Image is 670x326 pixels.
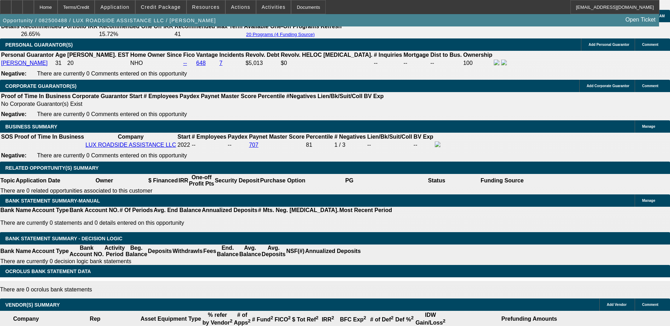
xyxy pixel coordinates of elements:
span: Application [100,4,129,10]
th: Bank Account NO. [69,207,119,214]
span: Actions [231,4,250,10]
th: Available One-Off Programs [244,23,320,30]
td: -- [403,59,429,67]
b: # Employees [144,93,178,99]
span: There are currently 0 Comments entered on this opportunity [37,111,187,117]
th: One-off Profit Pts [189,174,214,187]
b: Mortgage [404,52,429,58]
span: Manage [642,199,655,203]
td: 31 [55,59,66,67]
b: Personal Guarantor [1,52,54,58]
span: There are currently 0 Comments entered on this opportunity [37,71,187,77]
b: Lien/Bk/Suit/Coll [318,93,362,99]
b: Paydex [180,93,200,99]
b: # Inquiries [374,52,402,58]
b: Ownership [463,52,492,58]
b: Paydex [228,134,248,140]
sup: 2 [248,318,250,324]
b: Revolv. HELOC [MEDICAL_DATA]. [281,52,373,58]
b: Corporate Guarantor [72,93,128,99]
th: Activity Period [104,244,125,258]
div: 1 / 3 [334,142,366,148]
sup: 2 [288,315,291,320]
th: Beg. Balance [125,244,147,258]
b: Incidents [219,52,244,58]
td: 2022 [177,141,191,149]
b: Company [118,134,144,140]
th: PG [306,174,393,187]
b: % refer by Vendor [202,312,232,326]
th: SOS [1,133,13,140]
th: # Mts. Neg. [MEDICAL_DATA]. [258,207,339,214]
b: # Employees [192,134,226,140]
b: FICO [274,316,291,322]
td: 20 [67,59,129,67]
b: Paynet Master Score [201,93,256,99]
a: LUX ROADSIDE ASSISTANCE LLC [85,142,176,148]
th: Avg. End Balance [153,207,202,214]
th: Deposits [148,244,172,258]
th: IRR [178,174,189,187]
sup: 2 [443,318,445,324]
th: Withdrawls [172,244,203,258]
img: linkedin-icon.png [501,60,507,65]
b: Def % [395,316,414,322]
span: Manage [642,125,655,128]
th: Refresh [320,23,342,30]
b: # Negatives [334,134,366,140]
td: -- [430,59,462,67]
b: Age [55,52,66,58]
th: Account Type [31,244,69,258]
b: Negative: [1,111,26,117]
th: Bank Account NO. [69,244,104,258]
sup: 2 [271,315,273,320]
a: -- [183,60,187,66]
span: Comment [642,84,658,88]
b: Revolv. Debt [245,52,279,58]
td: $0 [280,59,373,67]
th: Annualized Deposits [305,244,361,258]
sup: 2 [411,315,414,320]
a: 7 [219,60,223,66]
span: VENDOR(S) SUMMARY [5,302,60,308]
span: Comment [642,303,658,307]
td: 100 [463,59,493,67]
td: -- [413,141,434,149]
span: Activities [262,4,286,10]
b: BV Exp [414,134,433,140]
button: Actions [226,0,256,14]
span: Add Vendor [607,303,627,307]
span: PERSONAL GUARANTOR(S) [5,42,73,48]
span: Bank Statement Summary - Decision Logic [5,236,123,241]
b: BV Exp [364,93,384,99]
td: $5,013 [245,59,280,67]
td: 15.72% [99,31,173,38]
th: Purchase Option [260,174,306,187]
sup: 2 [363,315,366,320]
b: Home Owner Since [130,52,182,58]
button: Credit Package [136,0,186,14]
td: No Corporate Guarantor(s) Exist [1,101,387,108]
span: Add Corporate Guarantor [587,84,629,88]
span: BUSINESS SUMMARY [5,124,57,129]
span: Credit Package [141,4,181,10]
span: Opportunity / 082500488 / LUX ROADSIDE ASSISTANCE LLC / [PERSON_NAME] [3,18,216,23]
b: Asset Equipment Type [141,316,201,322]
b: # of Apps [234,312,250,326]
th: Owner [61,174,148,187]
b: Paynet Master Score [249,134,304,140]
a: 648 [196,60,206,66]
span: Comment [642,43,658,47]
th: End. Balance [217,244,239,258]
b: Lien/Bk/Suit/Coll [367,134,412,140]
th: Fees [203,244,217,258]
b: # of Def [370,316,393,322]
th: Funding Source [480,174,524,187]
span: CORPORATE GUARANTOR(S) [5,83,77,89]
b: IDW Gain/Loss [415,312,445,326]
a: 707 [249,142,259,148]
th: # Of Periods [119,207,153,214]
th: Proof of Time In Business [14,133,84,140]
img: facebook-icon.png [435,141,440,147]
b: Negative: [1,71,26,77]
